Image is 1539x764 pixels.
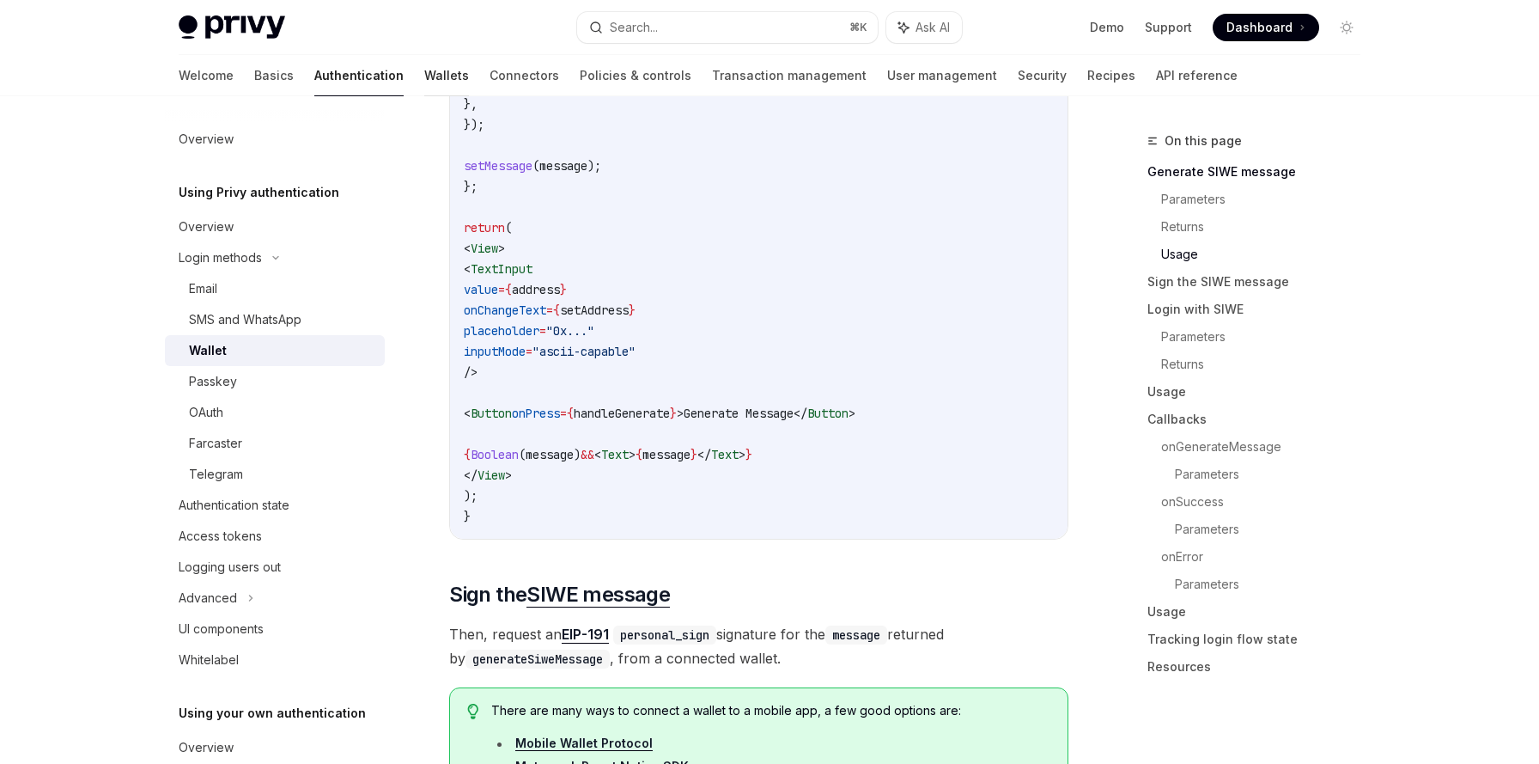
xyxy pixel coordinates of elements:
div: UI components [179,619,264,639]
span: ); [464,488,478,504]
span: TextInput [471,261,532,277]
div: Farcaster [189,433,242,454]
span: inputMode [464,344,526,359]
span: < [464,261,471,277]
a: Parameters [1175,571,1374,598]
span: = [546,303,553,318]
span: < [464,241,471,256]
span: handleGenerate [574,406,670,421]
a: Security [1018,55,1067,96]
a: onSuccess [1161,488,1374,516]
a: Parameters [1175,516,1374,543]
span: setMessage [464,158,532,174]
span: message [642,447,690,462]
span: { [567,406,574,421]
a: Logging users out [165,552,385,583]
span: < [464,406,471,421]
a: Mobile Wallet Protocol [515,736,653,751]
a: Demo [1090,19,1124,36]
span: </ [794,406,807,421]
button: Toggle dark mode [1333,14,1360,41]
span: "0x..." [546,323,594,339]
span: Text [601,447,629,462]
span: = [539,323,546,339]
a: API reference [1156,55,1238,96]
span: } [745,447,752,462]
a: Recipes [1087,55,1135,96]
span: ( [532,158,539,174]
span: { [505,282,512,297]
button: Search...⌘K [577,12,878,43]
span: Ask AI [915,19,950,36]
a: Usage [1161,241,1374,268]
a: onGenerateMessage [1161,433,1374,461]
a: Generate SIWE message [1147,158,1374,186]
a: Overview [165,124,385,155]
a: Sign the SIWE message [1147,268,1374,296]
a: Whitelabel [165,645,385,675]
svg: Tip [467,704,479,719]
a: Parameters [1161,186,1374,213]
span: }; [464,179,478,194]
span: Sign the [449,581,670,608]
code: message [825,626,887,645]
span: On this page [1165,131,1242,151]
a: OAuth [165,397,385,428]
span: { [636,447,642,462]
span: ); [587,158,601,174]
div: Authentication state [179,495,289,516]
span: > [629,447,636,462]
div: Wallet [189,340,227,361]
img: light logo [179,15,285,40]
span: View [471,241,498,256]
span: }, [464,96,478,112]
span: > [677,406,684,421]
span: ) [574,447,581,462]
a: Overview [165,732,385,763]
a: Parameters [1161,323,1374,351]
div: Overview [179,129,234,150]
a: Wallet [165,335,385,366]
div: Search... [610,17,658,38]
span: placeholder [464,323,539,339]
a: onError [1161,543,1374,571]
a: Connectors [490,55,559,96]
a: Policies & controls [580,55,691,96]
code: personal_sign [613,626,716,645]
span: { [553,303,560,318]
span: > [498,241,505,256]
span: { [464,447,471,462]
span: setAddress [560,303,629,318]
span: </ [697,447,711,462]
h5: Using Privy authentication [179,182,339,203]
a: Overview [165,211,385,242]
span: } [690,447,697,462]
a: Welcome [179,55,234,96]
a: SMS and WhatsApp [165,304,385,335]
h5: Using your own authentication [179,703,366,724]
span: > [505,468,512,483]
a: UI components [165,614,385,645]
a: Transaction management [712,55,867,96]
span: message [539,158,587,174]
span: return [464,220,505,235]
span: </ [464,468,478,483]
a: Dashboard [1213,14,1319,41]
a: Resources [1147,653,1374,681]
span: } [670,406,677,421]
span: /> [464,364,478,380]
a: Tracking login flow state [1147,626,1374,653]
span: ( [505,220,512,235]
span: > [739,447,745,462]
span: = [498,282,505,297]
a: Access tokens [165,521,385,552]
span: }); [464,117,484,132]
span: Button [807,406,849,421]
a: SIWE message [526,582,670,608]
span: Dashboard [1226,19,1293,36]
a: Email [165,273,385,304]
span: View [478,468,505,483]
span: value [464,282,498,297]
div: Overview [179,217,234,237]
span: Then, request an signature for the returned by , from a connected wallet. [449,622,1068,670]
